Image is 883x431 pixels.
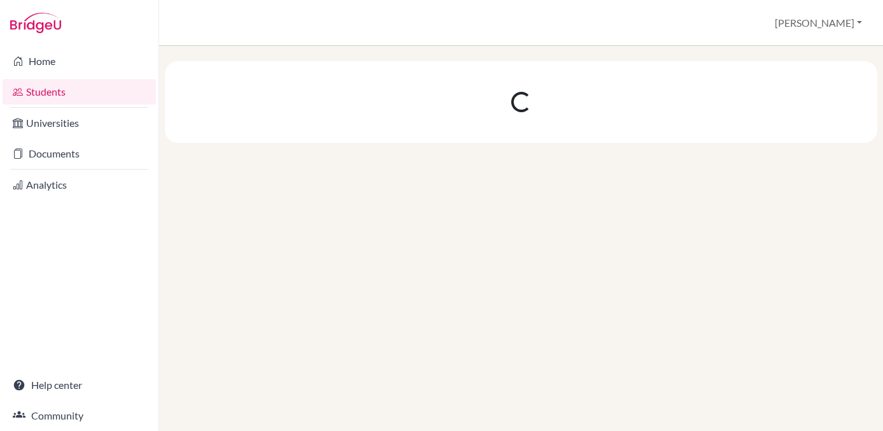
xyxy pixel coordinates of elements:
img: Bridge-U [10,13,61,33]
a: Home [3,48,156,74]
a: Community [3,403,156,428]
a: Help center [3,372,156,398]
a: Analytics [3,172,156,198]
button: [PERSON_NAME] [769,11,868,35]
a: Universities [3,110,156,136]
a: Documents [3,141,156,166]
a: Students [3,79,156,105]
